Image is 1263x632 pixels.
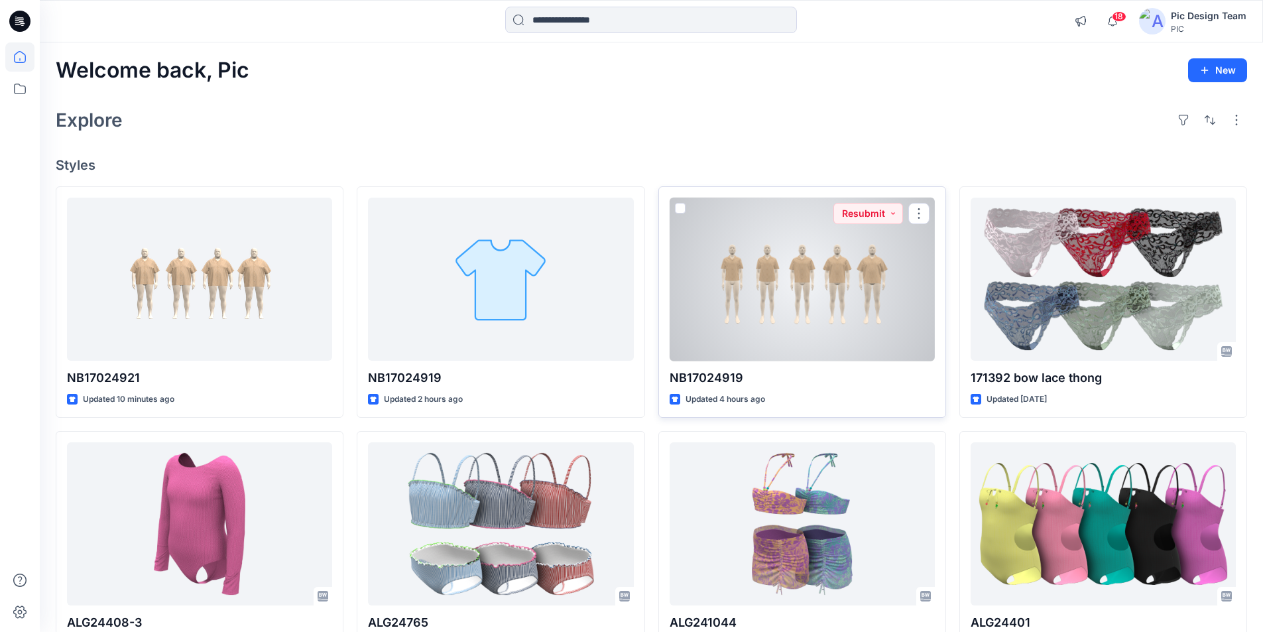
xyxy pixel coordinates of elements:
[670,198,935,361] a: NB17024919
[971,442,1236,606] a: ALG24401
[56,157,1247,173] h4: Styles
[368,198,633,361] a: NB17024919
[1112,11,1126,22] span: 18
[67,613,332,632] p: ALG24408-3
[670,369,935,387] p: NB17024919
[1188,58,1247,82] button: New
[56,109,123,131] h2: Explore
[670,613,935,632] p: ALG241044
[56,58,249,83] h2: Welcome back, Pic
[368,369,633,387] p: NB17024919
[67,369,332,387] p: NB17024921
[368,613,633,632] p: ALG24765
[971,369,1236,387] p: 171392 bow lace thong
[971,198,1236,361] a: 171392 bow lace thong
[971,613,1236,632] p: ALG24401
[368,442,633,606] a: ALG24765
[67,198,332,361] a: NB17024921
[1139,8,1166,34] img: avatar
[987,393,1047,407] p: Updated [DATE]
[1171,8,1246,24] div: Pic Design Team
[670,442,935,606] a: ALG241044
[384,393,463,407] p: Updated 2 hours ago
[83,393,174,407] p: Updated 10 minutes ago
[1171,24,1246,34] div: PIC
[686,393,765,407] p: Updated 4 hours ago
[67,442,332,606] a: ALG24408-3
